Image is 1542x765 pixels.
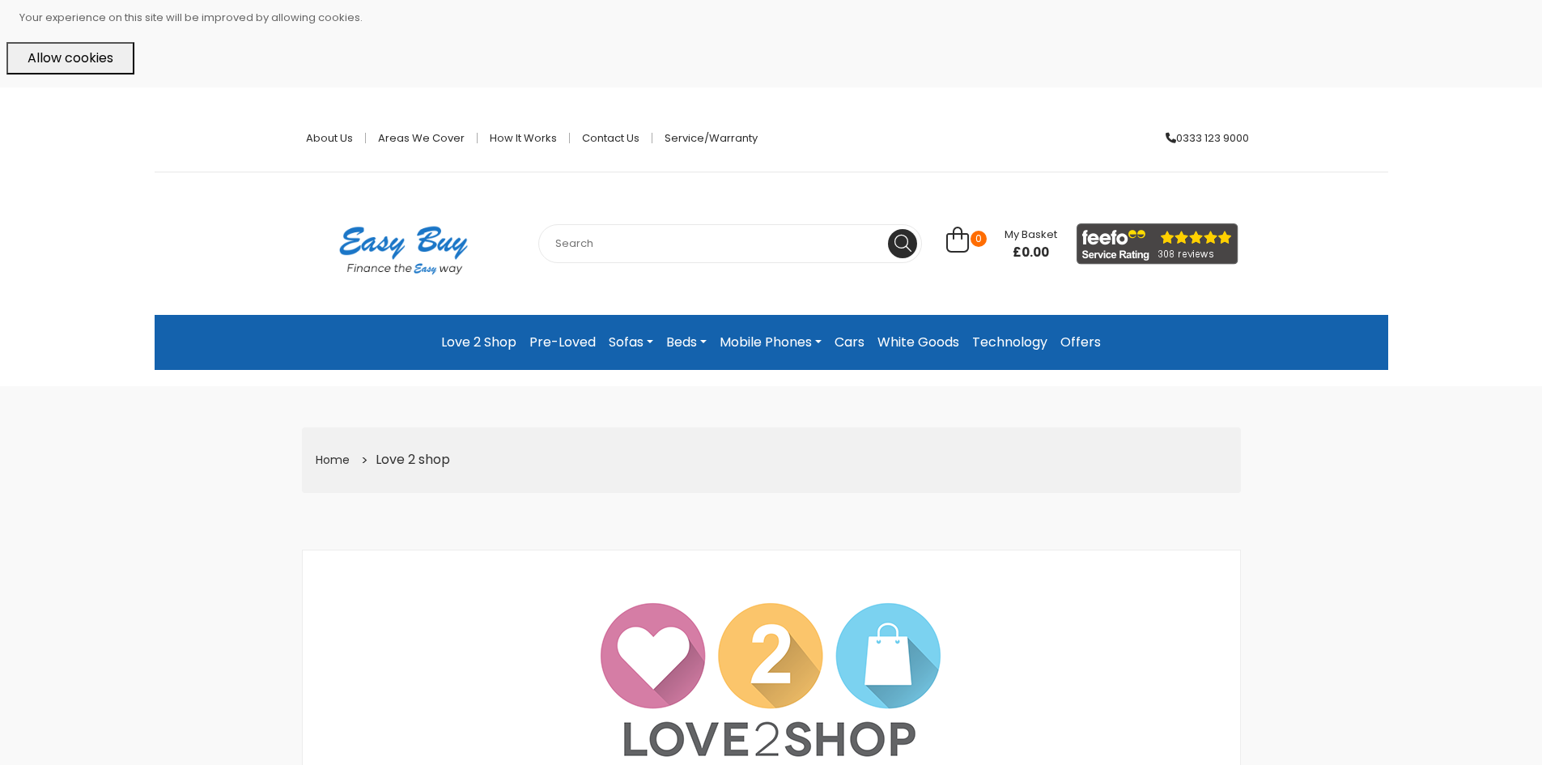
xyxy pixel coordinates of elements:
a: Service/Warranty [652,133,758,143]
a: Love 2 Shop [435,328,523,357]
a: Sofas [602,328,660,357]
a: Home [316,452,350,468]
a: Contact Us [570,133,652,143]
a: Mobile Phones [713,328,828,357]
a: How it works [478,133,570,143]
img: Easy Buy [323,205,484,295]
a: 0 My Basket £0.00 [946,236,1057,254]
p: Your experience on this site will be improved by allowing cookies. [19,6,1536,29]
input: Search [538,224,922,263]
a: White Goods [871,328,966,357]
img: Love2shop Logo [597,599,945,763]
a: About Us [294,133,366,143]
a: Technology [966,328,1054,357]
a: Cars [828,328,871,357]
img: feefo_logo [1077,223,1238,265]
button: Allow cookies [6,42,134,74]
a: Offers [1054,328,1107,357]
li: Love 2 shop [355,448,452,473]
a: 0333 123 9000 [1153,133,1249,143]
span: £0.00 [1005,244,1057,261]
a: Beds [660,328,713,357]
a: Pre-Loved [523,328,602,357]
span: My Basket [1005,227,1057,242]
a: Areas we cover [366,133,478,143]
span: 0 [971,231,987,247]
